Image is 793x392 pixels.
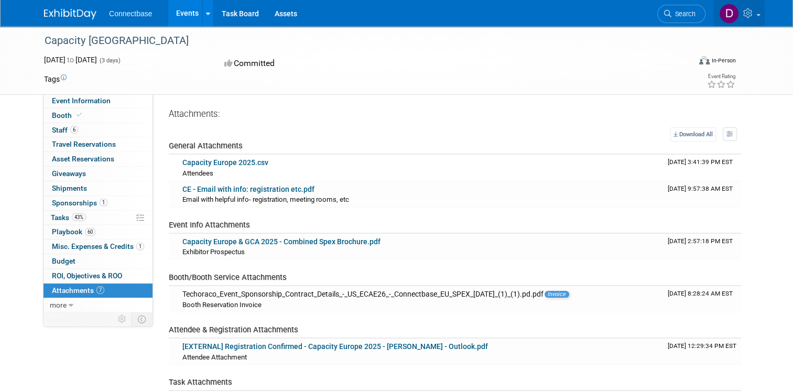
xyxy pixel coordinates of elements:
[657,5,705,23] a: Search
[182,158,268,167] a: Capacity Europe 2025.csv
[182,248,245,256] span: Exhibitor Prospectus
[50,301,67,309] span: more
[99,57,121,64] span: (3 days)
[44,254,153,268] a: Budget
[664,155,741,181] td: Upload Timestamp
[44,239,153,254] a: Misc. Expenses & Credits1
[132,312,153,326] td: Toggle Event Tabs
[113,312,132,326] td: Personalize Event Tab Strip
[44,167,153,181] a: Giveaways
[100,199,107,206] span: 1
[699,56,710,64] img: Format-Inperson.png
[136,243,144,251] span: 1
[44,181,153,195] a: Shipments
[44,94,153,108] a: Event Information
[51,213,86,222] span: Tasks
[44,211,153,225] a: Tasks43%
[169,141,243,150] span: General Attachments
[44,284,153,298] a: Attachments7
[70,126,78,134] span: 6
[670,127,716,141] a: Download All
[85,228,95,236] span: 60
[44,123,153,137] a: Staff6
[44,196,153,210] a: Sponsorships1
[634,55,736,70] div: Event Format
[52,242,144,251] span: Misc. Expenses & Credits
[66,56,75,64] span: to
[72,213,86,221] span: 43%
[671,10,696,18] span: Search
[169,273,287,282] span: Booth/Booth Service Attachments
[668,185,733,192] span: Upload Timestamp
[664,286,741,312] td: Upload Timestamp
[664,339,741,365] td: Upload Timestamp
[169,325,298,334] span: Attendee & Registration Attachments
[44,152,153,166] a: Asset Reservations
[182,169,213,177] span: Attendees
[182,301,262,309] span: Booth Reservation Invoice
[182,195,349,203] span: Email with helpful info- registration, meeting rooms, etc
[44,298,153,312] a: more
[52,169,86,178] span: Giveaways
[77,112,82,118] i: Booth reservation complete
[182,237,381,246] a: Capacity Europe & GCA 2025 - Combined Spex Brochure.pdf
[664,181,741,208] td: Upload Timestamp
[668,237,733,245] span: Upload Timestamp
[109,9,153,18] span: Connectbase
[182,353,247,361] span: Attendee Attachment
[182,290,659,299] div: Techoraco_Event_Sponsorship_Contract_Details_-_US_ECAE26_-_Connectbase_EU_SPEX_[DATE]_(1)_(1).pd.pdf
[52,199,107,207] span: Sponsorships
[182,342,488,351] a: [EXTERNAL] Registration Confirmed - Capacity Europe 2025 - [PERSON_NAME] - Outlook.pdf
[52,286,104,295] span: Attachments
[169,377,232,387] span: Task Attachments
[52,96,111,105] span: Event Information
[169,220,250,230] span: Event Info Attachments
[44,137,153,151] a: Travel Reservations
[52,271,122,280] span: ROI, Objectives & ROO
[52,111,84,119] span: Booth
[719,4,739,24] img: Daniel Suarez
[52,184,87,192] span: Shipments
[169,108,741,122] div: Attachments:
[707,74,735,79] div: Event Rating
[668,158,733,166] span: Upload Timestamp
[44,56,97,64] span: [DATE] [DATE]
[44,269,153,283] a: ROI, Objectives & ROO
[221,55,441,73] div: Committed
[52,155,114,163] span: Asset Reservations
[664,234,741,260] td: Upload Timestamp
[668,342,736,350] span: Upload Timestamp
[711,57,736,64] div: In-Person
[44,108,153,123] a: Booth
[52,227,95,236] span: Playbook
[52,140,116,148] span: Travel Reservations
[52,257,75,265] span: Budget
[545,291,569,298] span: Invoice
[182,185,314,193] a: CE - Email with info: registration etc.pdf
[96,286,104,294] span: 7
[44,9,96,19] img: ExhibitDay
[44,74,67,84] td: Tags
[52,126,78,134] span: Staff
[41,31,677,50] div: Capacity [GEOGRAPHIC_DATA]
[668,290,733,297] span: Upload Timestamp
[44,225,153,239] a: Playbook60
